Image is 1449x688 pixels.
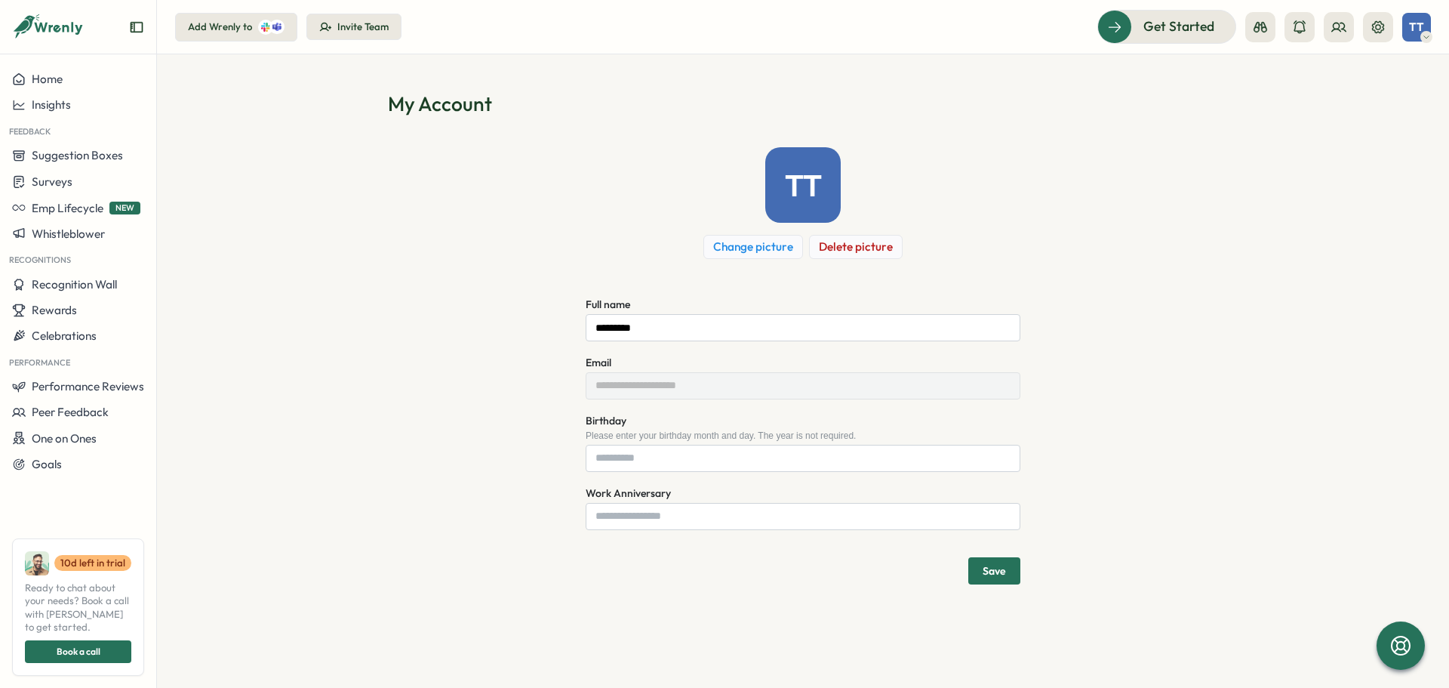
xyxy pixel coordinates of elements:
[32,201,103,215] span: Emp Lifecycle
[25,551,49,575] img: Ali Khan
[1097,10,1236,43] button: Get Started
[32,277,117,292] span: Recognition Wall
[586,355,611,372] label: Email
[188,20,252,34] div: Add Wrenly to
[1409,20,1424,33] span: TT
[586,297,630,313] label: Full name
[1402,13,1431,42] button: TT
[54,555,131,572] a: 10d left in trial
[337,20,389,34] div: Invite Team
[32,148,123,162] span: Suggestion Boxes
[109,202,140,214] span: NEW
[175,13,297,42] button: Add Wrenly to
[57,641,100,662] span: Book a call
[25,582,131,634] span: Ready to chat about your needs? Book a call with [PERSON_NAME] to get started.
[32,329,97,343] span: Celebrations
[32,227,105,241] span: Whistleblower
[32,303,77,317] span: Rewards
[586,486,671,502] label: Work Anniversary
[32,431,97,446] span: One on Ones
[388,91,1218,117] h1: My Account
[306,14,401,41] button: Invite Team
[785,162,822,208] span: TT
[1143,17,1214,36] span: Get Started
[32,97,71,112] span: Insights
[32,72,63,86] span: Home
[586,413,626,430] label: Birthday
[586,430,1020,441] div: Please enter your birthday month and day. The year is not required.
[32,379,144,393] span: Performance Reviews
[968,557,1020,585] button: Save
[129,20,144,35] button: Expand sidebar
[32,174,72,189] span: Surveys
[983,566,1006,576] span: Save
[32,457,62,471] span: Goals
[32,405,109,419] span: Peer Feedback
[25,640,131,663] button: Book a call
[809,235,903,259] button: Delete picture
[703,235,803,259] button: Change picture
